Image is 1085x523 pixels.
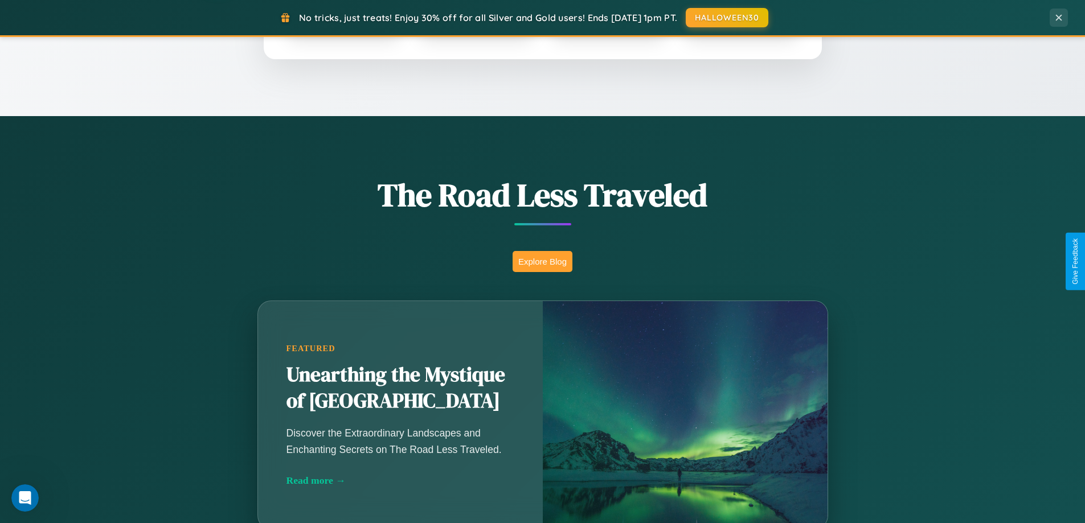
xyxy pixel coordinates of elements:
p: Discover the Extraordinary Landscapes and Enchanting Secrets on The Road Less Traveled. [286,425,514,457]
button: Explore Blog [513,251,572,272]
div: Read more → [286,475,514,487]
h2: Unearthing the Mystique of [GEOGRAPHIC_DATA] [286,362,514,414]
h1: The Road Less Traveled [201,173,885,217]
div: Featured [286,344,514,353]
button: HALLOWEEN30 [686,8,768,27]
span: No tricks, just treats! Enjoy 30% off for all Silver and Gold users! Ends [DATE] 1pm PT. [299,12,677,23]
iframe: Intercom live chat [11,484,39,512]
div: Give Feedback [1071,238,1079,285]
